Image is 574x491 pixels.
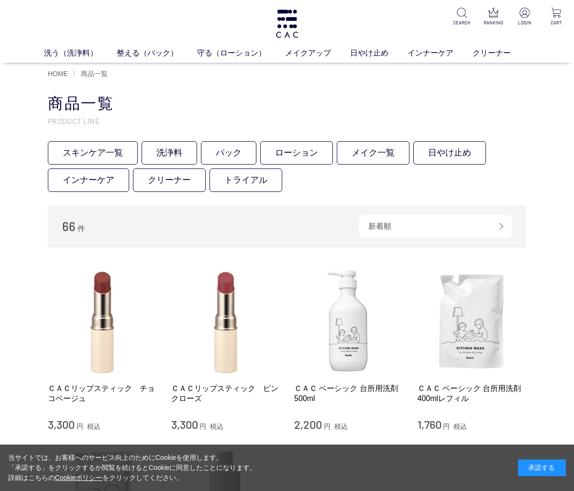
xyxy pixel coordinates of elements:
[546,19,566,26] p: CART
[171,383,280,404] a: ＣＡＣリップスティック ピンクローズ
[337,141,409,165] a: メイク一覧
[44,47,117,59] a: 洗う（洗浄料）
[171,417,198,431] span: 3,300
[418,417,442,431] span: 1,760
[210,168,282,192] a: トライアル
[350,47,408,59] a: 日やけ止め
[48,70,68,78] a: HOME
[275,10,299,38] img: logo
[418,267,527,376] img: ＣＡＣ ベーシック 台所用洗剤 400mlレフィル
[48,141,138,165] a: スキンケア一覧
[8,453,257,483] div: 当サイトでは、お客様へのサービス向上のためにCookieを使用します。 「承諾する」をクリックするか閲覧を続けるとCookieに同意したことになります。 詳細はこちらの をクリックしてください。
[48,168,129,192] a: インナーケア
[62,219,76,234] span: 66
[72,69,110,78] li: 〉
[260,141,333,165] a: ローション
[48,93,526,114] h1: 商品一覧
[142,141,197,165] a: 洗浄料
[294,417,322,431] span: 2,200
[48,116,526,126] p: PRODUCT LINE
[483,19,503,26] p: RANKING
[201,141,256,165] a: パック
[408,47,473,59] a: インナーケア
[117,47,197,59] a: 整える（パック）
[546,8,566,26] a: CART
[453,423,467,430] span: 税込
[133,168,206,192] a: クリーナー
[452,8,472,26] a: SEARCH
[199,423,206,430] span: 円
[452,19,472,26] p: SEARCH
[324,423,331,430] span: 円
[515,8,535,26] a: LOGIN
[294,267,403,376] img: ＣＡＣ ベーシック 台所用洗剤 500ml
[48,267,157,376] img: ＣＡＣリップスティック チョコベージュ
[197,47,285,59] a: 守る（ローション）
[77,423,83,430] span: 円
[81,70,108,78] span: 商品一覧
[55,474,103,481] a: Cookieポリシー
[483,8,503,26] a: RANKING
[443,423,450,430] span: 円
[79,70,108,78] a: 商品一覧
[473,47,530,59] a: クリーナー
[48,417,75,431] span: 3,300
[418,383,527,404] a: ＣＡＣ ベーシック 台所用洗剤 400mlレフィル
[515,19,535,26] p: LOGIN
[210,423,223,430] span: 税込
[171,267,280,376] img: ＣＡＣリップスティック ピンクローズ
[285,47,350,59] a: メイクアップ
[413,141,486,165] a: 日やけ止め
[77,224,85,233] span: 件
[48,383,157,404] a: ＣＡＣリップスティック チョコベージュ
[334,423,348,430] span: 税込
[294,383,403,404] a: ＣＡＣ ベーシック 台所用洗剤 500ml
[87,423,100,430] span: 税込
[518,459,566,476] div: 承諾する
[359,215,512,238] div: 新着順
